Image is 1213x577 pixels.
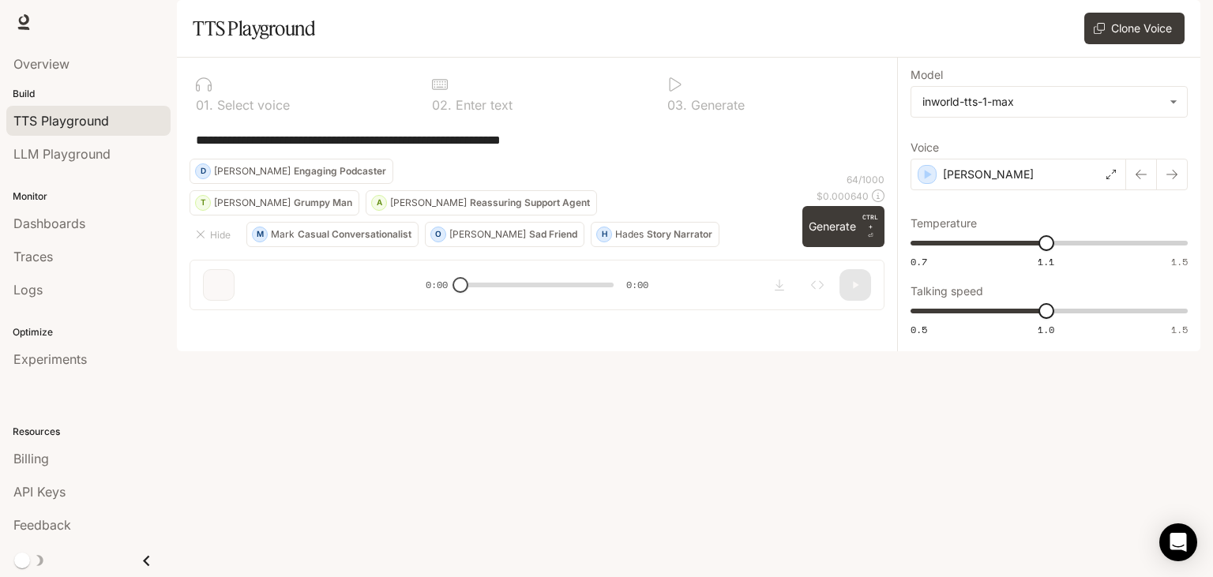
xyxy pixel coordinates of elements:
p: Story Narrator [647,230,712,239]
p: Enter text [452,99,513,111]
div: A [372,190,386,215]
p: ⏎ [862,212,878,241]
p: [PERSON_NAME] [943,167,1034,182]
p: Engaging Podcaster [294,167,386,176]
div: D [196,159,210,184]
button: D[PERSON_NAME]Engaging Podcaster [190,159,393,184]
button: MMarkCasual Conversationalist [246,222,419,247]
button: O[PERSON_NAME]Sad Friend [425,222,584,247]
p: 64 / 1000 [847,173,884,186]
div: O [431,222,445,247]
p: Voice [911,142,939,153]
span: 0.7 [911,255,927,268]
p: Reassuring Support Agent [470,198,590,208]
p: Select voice [213,99,290,111]
p: 0 2 . [432,99,452,111]
p: Mark [271,230,295,239]
div: T [196,190,210,215]
p: [PERSON_NAME] [214,167,291,176]
p: 0 1 . [196,99,213,111]
p: Talking speed [911,286,983,297]
p: Generate [687,99,745,111]
span: 1.0 [1038,323,1054,336]
span: 0.5 [911,323,927,336]
p: Grumpy Man [294,198,352,208]
p: 0 3 . [667,99,687,111]
p: Sad Friend [529,230,577,239]
p: [PERSON_NAME] [390,198,467,208]
div: H [597,222,611,247]
button: Hide [190,222,240,247]
button: HHadesStory Narrator [591,222,719,247]
div: M [253,222,267,247]
p: CTRL + [862,212,878,231]
h1: TTS Playground [193,13,315,44]
button: Clone Voice [1084,13,1185,44]
span: 1.5 [1171,323,1188,336]
p: Model [911,69,943,81]
p: Hades [615,230,644,239]
button: T[PERSON_NAME]Grumpy Man [190,190,359,215]
div: Open Intercom Messenger [1159,523,1197,561]
button: A[PERSON_NAME]Reassuring Support Agent [366,190,597,215]
span: 1.5 [1171,255,1188,268]
div: inworld-tts-1-max [911,87,1187,117]
div: inworld-tts-1-max [922,94,1162,110]
p: Casual Conversationalist [298,230,411,239]
p: [PERSON_NAME] [214,198,291,208]
p: [PERSON_NAME] [449,230,526,239]
span: 1.1 [1038,255,1054,268]
p: $ 0.000640 [817,189,869,203]
button: GenerateCTRL +⏎ [802,206,884,247]
p: Temperature [911,218,977,229]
